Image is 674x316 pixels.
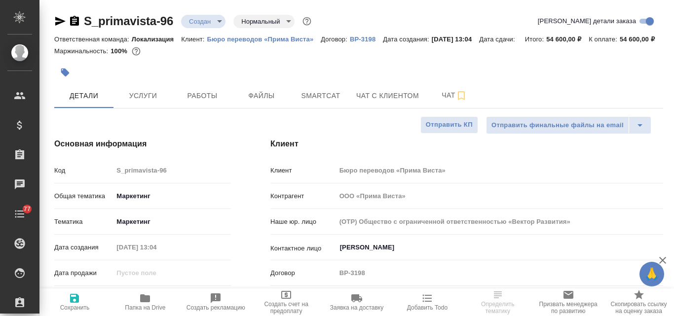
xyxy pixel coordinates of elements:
p: Тематика [54,217,113,227]
p: Наше юр. лицо [270,217,336,227]
p: Дата создания [54,243,113,252]
button: Скопировать ссылку на оценку заказа [603,288,674,316]
div: split button [486,116,651,134]
button: Папка на Drive [110,288,181,316]
button: Заявка на доставку [322,288,392,316]
p: [DATE] 13:04 [432,35,480,43]
input: Пустое поле [336,189,663,203]
h4: Клиент [270,138,663,150]
span: Заявка на доставку [330,304,383,311]
span: 77 [18,204,37,214]
div: Создан [233,15,295,28]
input: Пустое поле [113,266,199,280]
span: Скопировать ссылку на оценку заказа [609,301,668,315]
a: 77 [2,202,37,226]
span: Призвать менеджера по развитию [539,301,598,315]
button: Создать счет на предоплату [251,288,322,316]
span: Smartcat [297,90,344,102]
span: Работы [179,90,226,102]
button: 🙏 [639,262,664,286]
p: Бюро переводов «Прима Виста» [207,35,321,43]
input: Пустое поле [113,240,199,254]
p: 54 600,00 ₽ [546,35,589,43]
button: Сохранить [39,288,110,316]
input: Пустое поле [113,163,231,177]
span: Отправить КП [426,119,473,131]
p: ВР-3198 [350,35,383,43]
button: 0.00 RUB; [130,45,143,58]
span: Чат [431,89,478,102]
button: Отправить финальные файлы на email [486,116,629,134]
button: Создать рекламацию [181,288,251,316]
span: Создать счет на предоплату [257,301,316,315]
p: Итого: [525,35,546,43]
button: Отправить КП [420,116,478,134]
p: Договор [270,268,336,278]
p: Дата продажи [54,268,113,278]
button: Доп статусы указывают на важность/срочность заказа [300,15,313,28]
button: Добавить тэг [54,62,76,83]
a: S_primavista-96 [84,14,173,28]
button: Скопировать ссылку [69,15,80,27]
button: Определить тематику [462,288,533,316]
h4: Основная информация [54,138,231,150]
p: Дата сдачи: [479,35,517,43]
span: Сохранить [60,304,90,311]
span: Услуги [119,90,167,102]
button: Нормальный [238,17,283,26]
p: Клиент: [181,35,207,43]
p: Контрагент [270,191,336,201]
div: Маркетинг [113,188,231,205]
p: Контактное лицо [270,244,336,253]
button: Скопировать ссылку для ЯМессенджера [54,15,66,27]
span: [PERSON_NAME] детали заказа [538,16,636,26]
button: Призвать менеджера по развитию [533,288,603,316]
span: Добавить Todo [407,304,448,311]
span: Файлы [238,90,285,102]
span: Папка на Drive [125,304,165,311]
button: Добавить Todo [392,288,462,316]
button: Open [658,246,660,248]
p: Общая тематика [54,191,113,201]
p: Ответственная команда: [54,35,132,43]
p: Дата создания: [383,35,431,43]
span: Определить тематику [468,301,527,315]
p: Код [54,166,113,176]
p: Клиент [270,166,336,176]
span: Отправить финальные файлы на email [491,120,624,131]
input: Пустое поле [336,163,663,177]
p: Маржинальность: [54,47,111,55]
p: Договор: [321,35,350,43]
p: 54 600,00 ₽ [620,35,662,43]
input: Пустое поле [336,266,663,280]
div: Создан [181,15,225,28]
span: Детали [60,90,108,102]
p: Локализация [132,35,182,43]
span: Создать рекламацию [187,304,245,311]
a: ВР-3198 [350,35,383,43]
svg: Подписаться [455,90,467,102]
input: Пустое поле [336,214,663,229]
div: Маркетинг [113,213,231,230]
span: 🙏 [643,264,660,284]
a: Бюро переводов «Прима Виста» [207,35,321,43]
p: К оплате: [589,35,620,43]
span: Чат с клиентом [356,90,419,102]
button: Создан [186,17,214,26]
p: 100% [111,47,130,55]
